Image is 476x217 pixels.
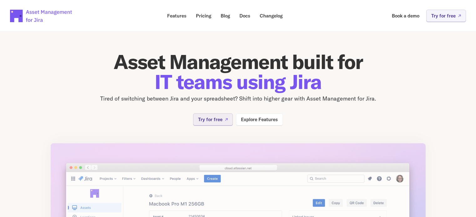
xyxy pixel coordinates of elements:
[236,113,283,126] a: Explore Features
[196,13,211,18] p: Pricing
[255,10,287,22] a: Changelog
[387,10,424,22] a: Book a demo
[50,94,426,103] p: Tired of switching between Jira and your spreadsheet? Shift into higher gear with Asset Managemen...
[239,13,250,18] p: Docs
[155,69,321,94] span: IT teams using Jira
[216,10,234,22] a: Blog
[198,117,223,122] p: Try for free
[192,10,216,22] a: Pricing
[193,113,233,126] a: Try for free
[426,10,466,22] a: Try for free
[167,13,187,18] p: Features
[50,52,426,92] h1: Asset Management built for
[431,13,456,18] p: Try for free
[235,10,255,22] a: Docs
[163,10,191,22] a: Features
[260,13,283,18] p: Changelog
[221,13,230,18] p: Blog
[241,117,278,122] p: Explore Features
[392,13,419,18] p: Book a demo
